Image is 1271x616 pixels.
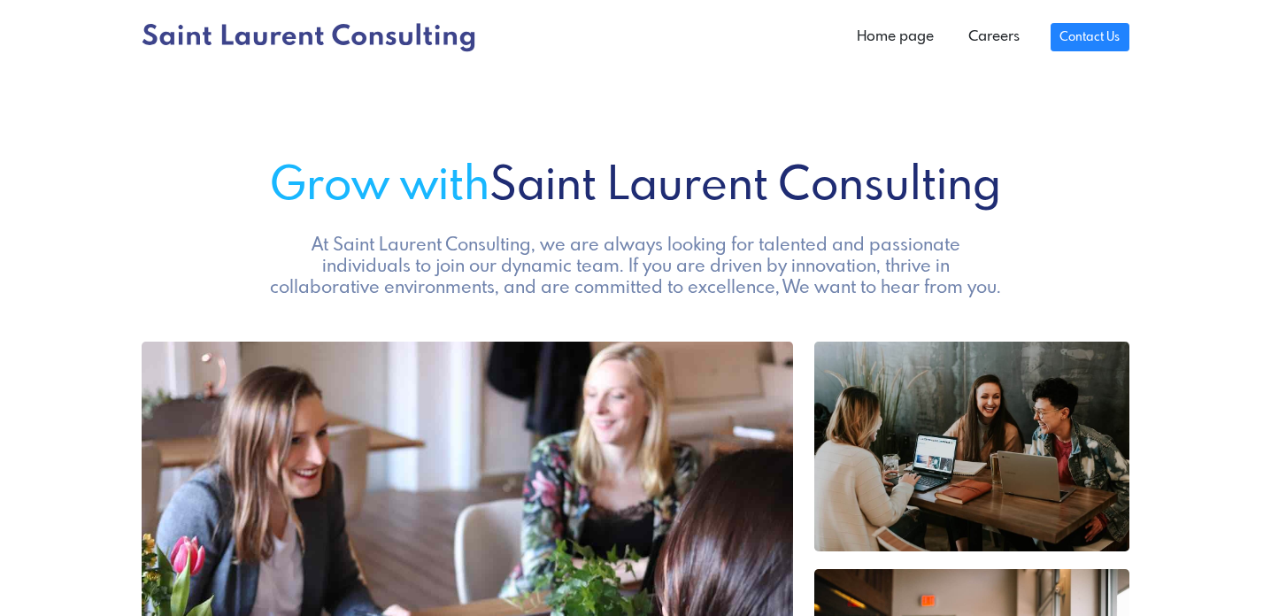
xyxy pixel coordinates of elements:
[840,19,951,55] a: Home page
[1051,23,1129,51] a: Contact Us
[951,19,1036,55] a: Careers
[142,160,1129,214] h1: Saint Laurent Consulting
[270,164,489,210] span: Grow with
[266,235,1006,299] h5: At Saint Laurent Consulting, we are always looking for talented and passionate individuals to joi...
